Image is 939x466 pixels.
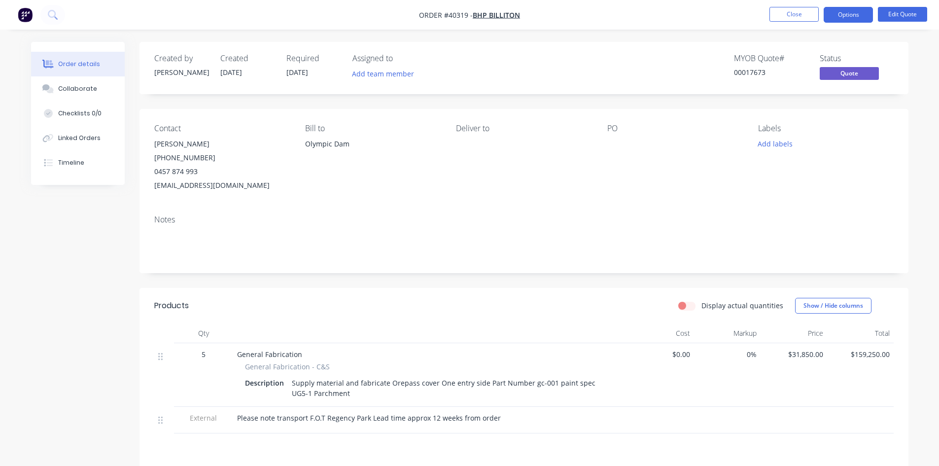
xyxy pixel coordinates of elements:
span: $159,250.00 [831,349,890,359]
span: $31,850.00 [765,349,823,359]
div: Olympic Dam [305,137,440,151]
span: [DATE] [220,68,242,77]
button: Add team member [347,67,419,80]
div: Qty [174,323,233,343]
div: Collaborate [58,84,97,93]
div: Status [820,54,894,63]
div: Price [761,323,827,343]
div: [PHONE_NUMBER] [154,151,289,165]
span: Quote [820,67,879,79]
div: Created [220,54,275,63]
div: Order details [58,60,100,69]
button: Add labels [753,137,798,150]
span: External [178,413,229,423]
div: Checklists 0/0 [58,109,102,118]
div: [PERSON_NAME][PHONE_NUMBER]0457 874 993[EMAIL_ADDRESS][DOMAIN_NAME] [154,137,289,192]
div: 00017673 [734,67,808,77]
button: Close [769,7,819,22]
div: Deliver to [456,124,591,133]
div: Bill to [305,124,440,133]
button: Collaborate [31,76,125,101]
div: Assigned to [352,54,451,63]
div: [PERSON_NAME] [154,137,289,151]
span: Order #40319 - [419,10,473,20]
div: [PERSON_NAME] [154,67,209,77]
span: $0.00 [631,349,690,359]
div: [EMAIL_ADDRESS][DOMAIN_NAME] [154,179,289,192]
span: Please note transport F.O.T Regency Park Lead time approx 12 weeks from order [237,413,501,423]
div: Total [827,323,894,343]
span: General Fabrication [237,350,302,359]
span: 0% [698,349,757,359]
span: 5 [202,349,206,359]
div: Supply material and fabricate Orepass cover One entry side Part Number gc-001 paint spec UG5-1 Pa... [288,376,616,400]
button: Add team member [352,67,419,80]
div: Contact [154,124,289,133]
div: Labels [758,124,893,133]
div: Cost [627,323,694,343]
span: [DATE] [286,68,308,77]
div: MYOB Quote # [734,54,808,63]
div: Created by [154,54,209,63]
button: Show / Hide columns [795,298,871,314]
button: Quote [820,67,879,82]
label: Display actual quantities [701,300,783,311]
button: Timeline [31,150,125,175]
button: Order details [31,52,125,76]
button: Options [824,7,873,23]
div: Notes [154,215,894,224]
div: Products [154,300,189,312]
div: Linked Orders [58,134,101,143]
div: 0457 874 993 [154,165,289,179]
span: General Fabrication - C&S [245,361,330,372]
div: Markup [694,323,761,343]
div: Required [286,54,341,63]
div: Olympic Dam [305,137,440,169]
button: Checklists 0/0 [31,101,125,126]
div: Timeline [58,158,84,167]
div: PO [607,124,742,133]
div: Description [245,376,288,390]
button: Edit Quote [878,7,927,22]
a: bhp billiton [473,10,520,20]
button: Linked Orders [31,126,125,150]
img: Factory [18,7,33,22]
